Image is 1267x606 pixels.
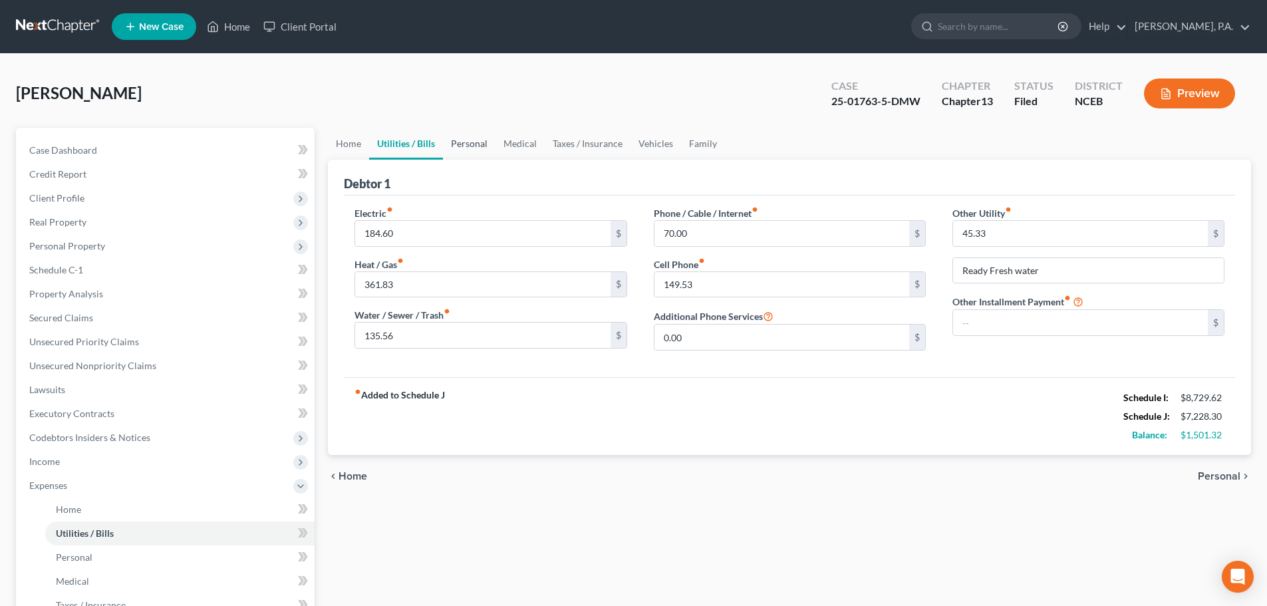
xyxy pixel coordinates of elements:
[45,522,315,545] a: Utilities / Bills
[386,206,393,213] i: fiber_manual_record
[443,128,495,160] a: Personal
[1075,94,1123,109] div: NCEB
[1128,15,1250,39] a: [PERSON_NAME], P.A.
[681,128,725,160] a: Family
[831,94,920,109] div: 25-01763-5-DMW
[654,308,774,324] label: Additional Phone Services
[339,471,367,482] span: Home
[19,162,315,186] a: Credit Report
[953,310,1208,335] input: --
[354,257,404,271] label: Heat / Gas
[654,206,758,220] label: Phone / Cable / Internet
[611,323,627,348] div: $
[328,471,367,482] button: chevron_left Home
[355,323,610,348] input: --
[56,504,81,515] span: Home
[654,325,909,350] input: --
[942,78,993,94] div: Chapter
[257,15,343,39] a: Client Portal
[698,257,705,264] i: fiber_manual_record
[139,22,184,32] span: New Case
[1181,410,1224,423] div: $7,228.30
[369,128,443,160] a: Utilities / Bills
[29,408,114,419] span: Executory Contracts
[1082,15,1127,39] a: Help
[611,272,627,297] div: $
[56,575,89,587] span: Medical
[29,192,84,204] span: Client Profile
[1123,392,1169,403] strong: Schedule I:
[29,384,65,395] span: Lawsuits
[19,354,315,378] a: Unsecured Nonpriority Claims
[1181,391,1224,404] div: $8,729.62
[354,206,393,220] label: Electric
[56,528,114,539] span: Utilities / Bills
[19,258,315,282] a: Schedule C-1
[16,83,142,102] span: [PERSON_NAME]
[19,330,315,354] a: Unsecured Priority Claims
[355,221,610,246] input: --
[752,206,758,213] i: fiber_manual_record
[952,206,1012,220] label: Other Utility
[1123,410,1170,422] strong: Schedule J:
[938,14,1059,39] input: Search by name...
[953,258,1224,283] input: Specify...
[654,272,909,297] input: --
[344,176,390,192] div: Debtor 1
[909,272,925,297] div: $
[29,456,60,467] span: Income
[1064,295,1071,301] i: fiber_manual_record
[355,272,610,297] input: --
[19,282,315,306] a: Property Analysis
[1198,471,1240,482] span: Personal
[545,128,631,160] a: Taxes / Insurance
[942,94,993,109] div: Chapter
[1240,471,1251,482] i: chevron_right
[56,551,92,563] span: Personal
[19,378,315,402] a: Lawsuits
[29,480,67,491] span: Expenses
[444,308,450,315] i: fiber_manual_record
[1198,471,1251,482] button: Personal chevron_right
[354,308,450,322] label: Water / Sewer / Trash
[1181,428,1224,442] div: $1,501.32
[19,402,315,426] a: Executory Contracts
[45,545,315,569] a: Personal
[1014,94,1054,109] div: Filed
[1014,78,1054,94] div: Status
[29,312,93,323] span: Secured Claims
[19,306,315,330] a: Secured Claims
[29,144,97,156] span: Case Dashboard
[29,360,156,371] span: Unsecured Nonpriority Claims
[909,325,925,350] div: $
[952,295,1071,309] label: Other Installment Payment
[953,221,1208,246] input: --
[29,168,86,180] span: Credit Report
[397,257,404,264] i: fiber_manual_record
[831,78,920,94] div: Case
[654,221,909,246] input: --
[1075,78,1123,94] div: District
[328,128,369,160] a: Home
[1132,429,1167,440] strong: Balance:
[29,336,139,347] span: Unsecured Priority Claims
[654,257,705,271] label: Cell Phone
[328,471,339,482] i: chevron_left
[1005,206,1012,213] i: fiber_manual_record
[631,128,681,160] a: Vehicles
[495,128,545,160] a: Medical
[1208,310,1224,335] div: $
[354,388,361,395] i: fiber_manual_record
[29,240,105,251] span: Personal Property
[611,221,627,246] div: $
[45,569,315,593] a: Medical
[981,94,993,107] span: 13
[909,221,925,246] div: $
[1208,221,1224,246] div: $
[29,216,86,227] span: Real Property
[45,498,315,522] a: Home
[29,264,83,275] span: Schedule C-1
[354,388,445,444] strong: Added to Schedule J
[29,432,150,443] span: Codebtors Insiders & Notices
[19,138,315,162] a: Case Dashboard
